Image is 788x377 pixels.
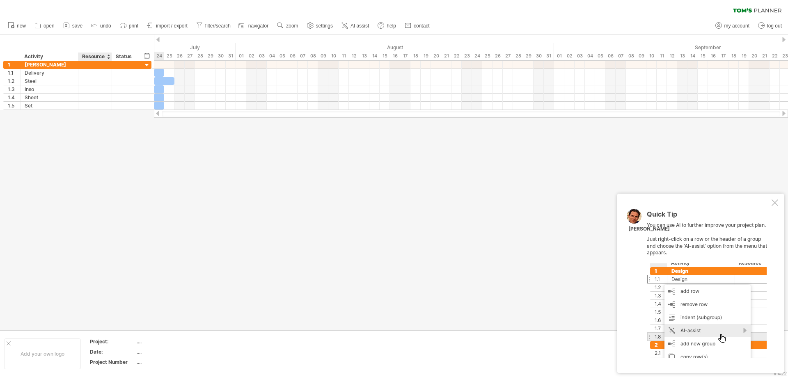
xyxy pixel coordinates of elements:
a: filter/search [194,21,233,31]
div: Monday, 22 September 2025 [770,52,780,60]
span: zoom [286,23,298,29]
div: Sunday, 14 September 2025 [687,52,698,60]
div: Thursday, 4 September 2025 [585,52,595,60]
div: You can use AI to further improve your project plan. Just right-click on a row or the header of a... [647,211,770,358]
div: Sunday, 7 September 2025 [616,52,626,60]
div: Monday, 15 September 2025 [698,52,708,60]
div: Delivery [25,69,74,77]
a: contact [403,21,432,31]
span: my account [724,23,749,29]
div: Sunday, 10 August 2025 [328,52,339,60]
div: [PERSON_NAME] [25,61,74,69]
div: Wednesday, 13 August 2025 [359,52,369,60]
div: Friday, 22 August 2025 [451,52,462,60]
span: open [44,23,55,29]
div: Wednesday, 20 August 2025 [431,52,441,60]
div: Wednesday, 30 July 2025 [215,52,226,60]
div: Inso [25,85,74,93]
a: log out [756,21,784,31]
div: .... [137,348,206,355]
div: Wednesday, 27 August 2025 [503,52,513,60]
div: Monday, 4 August 2025 [267,52,277,60]
div: Tuesday, 5 August 2025 [277,52,287,60]
span: contact [414,23,430,29]
a: AI assist [339,21,371,31]
div: Tuesday, 19 August 2025 [421,52,431,60]
div: v 422 [774,370,787,377]
div: Sheet [25,94,74,101]
div: Add your own logo [4,338,81,369]
div: Friday, 25 July 2025 [164,52,174,60]
div: Saturday, 16 August 2025 [390,52,400,60]
div: Tuesday, 29 July 2025 [205,52,215,60]
div: Wednesday, 6 August 2025 [287,52,298,60]
div: Wednesday, 10 September 2025 [646,52,657,60]
div: Thursday, 21 August 2025 [441,52,451,60]
div: 1.5 [8,102,20,110]
div: Friday, 8 August 2025 [308,52,318,60]
div: Friday, 12 September 2025 [667,52,677,60]
div: Sunday, 3 August 2025 [257,52,267,60]
div: Wednesday, 17 September 2025 [718,52,728,60]
span: log out [767,23,782,29]
div: August 2025 [236,43,554,52]
div: Monday, 25 August 2025 [482,52,492,60]
div: Friday, 29 August 2025 [523,52,534,60]
div: Friday, 19 September 2025 [739,52,749,60]
a: navigator [237,21,271,31]
div: Saturday, 2 August 2025 [246,52,257,60]
div: Saturday, 20 September 2025 [749,52,759,60]
div: Sunday, 31 August 2025 [544,52,554,60]
a: undo [89,21,114,31]
a: new [6,21,28,31]
span: import / export [156,23,188,29]
div: Saturday, 9 August 2025 [318,52,328,60]
div: Activity [24,53,73,61]
div: Saturday, 13 September 2025 [677,52,687,60]
div: Monday, 1 September 2025 [554,52,564,60]
div: Saturday, 30 August 2025 [534,52,544,60]
div: Sunday, 17 August 2025 [400,52,410,60]
div: Friday, 5 September 2025 [595,52,605,60]
div: Saturday, 26 July 2025 [174,52,185,60]
div: Saturday, 6 September 2025 [605,52,616,60]
div: Tuesday, 9 September 2025 [636,52,646,60]
a: import / export [145,21,190,31]
span: AI assist [350,23,369,29]
div: Steel [25,77,74,85]
div: 1.4 [8,94,20,101]
span: new [17,23,26,29]
div: Project: [90,338,135,345]
div: Monday, 11 August 2025 [339,52,349,60]
div: Friday, 1 August 2025 [236,52,246,60]
div: Monday, 18 August 2025 [410,52,421,60]
a: settings [305,21,335,31]
div: Friday, 15 August 2025 [380,52,390,60]
div: Tuesday, 2 September 2025 [564,52,575,60]
span: navigator [248,23,268,29]
a: save [61,21,85,31]
div: [PERSON_NAME] [628,226,670,233]
span: help [387,23,396,29]
div: Tuesday, 26 August 2025 [492,52,503,60]
div: Thursday, 7 August 2025 [298,52,308,60]
div: 1 [8,61,20,69]
div: Thursday, 11 September 2025 [657,52,667,60]
div: 1.2 [8,77,20,85]
div: Sunday, 27 July 2025 [185,52,195,60]
div: Thursday, 14 August 2025 [369,52,380,60]
span: settings [316,23,333,29]
div: Tuesday, 12 August 2025 [349,52,359,60]
div: Thursday, 28 August 2025 [513,52,523,60]
a: zoom [275,21,300,31]
div: Resource [82,53,107,61]
div: Thursday, 18 September 2025 [728,52,739,60]
span: print [129,23,138,29]
div: Monday, 28 July 2025 [195,52,205,60]
div: 1.3 [8,85,20,93]
div: Quick Tip [647,211,770,222]
div: Sunday, 24 August 2025 [472,52,482,60]
div: Set [25,102,74,110]
div: Wednesday, 3 September 2025 [575,52,585,60]
div: Project Number [90,359,135,366]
